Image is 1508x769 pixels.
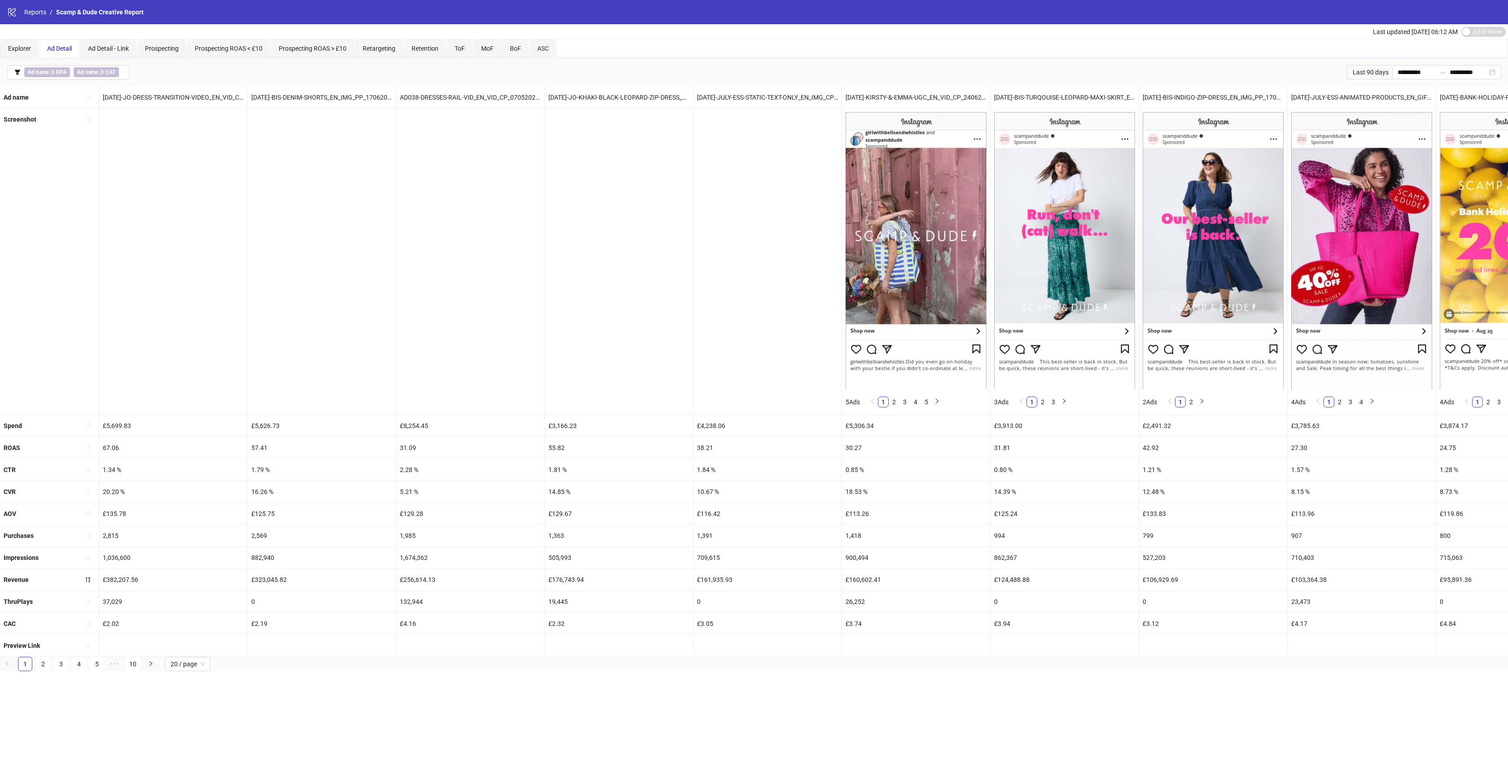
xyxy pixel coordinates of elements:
div: £129.67 [545,503,693,524]
a: 1 [878,397,888,407]
div: 0 [991,591,1139,612]
span: left [1167,398,1172,404]
button: right [1367,397,1377,407]
span: right [1199,398,1205,404]
div: £116.42 [693,503,842,524]
span: sort-ascending [85,94,91,100]
div: 1.81 % [545,459,693,481]
div: £3.74 [842,613,990,634]
li: Previous Page [1461,397,1472,407]
li: Previous Page [1313,397,1324,407]
span: sort-ascending [85,510,91,516]
div: 1,418 [842,525,990,546]
div: 994 [991,525,1139,546]
div: 1.21 % [1139,459,1287,481]
div: 799 [1139,525,1287,546]
span: sort-ascending [85,620,91,627]
b: Purchases [4,532,34,539]
div: 14.39 % [991,481,1139,502]
div: £2.02 [99,613,247,634]
a: 3 [54,657,68,671]
span: 4 Ads [1440,398,1454,406]
b: Impressions [4,554,39,561]
div: 5.21 % [396,481,544,502]
div: £2.19 [248,613,396,634]
li: 3 [1494,397,1504,407]
b: Ad name [77,69,98,75]
div: [DATE]-BIS-DENIM-SHORTS_EN_IMG_PP_17062025_F_CC_SC1_USP14_BACKINSTOCK [248,87,396,108]
a: 5 [90,657,104,671]
div: [DATE]-JO-DRESS-TRANSITION-VIDEO_EN_VID_CP_17062925_F_CC_SC7_None_JO-FOUNDER [99,87,247,108]
a: 4 [1356,397,1366,407]
b: CVR [4,488,16,495]
img: Screenshot 120230593059160005 [1143,112,1284,389]
b: CTR [4,466,16,473]
div: AD038-DRESSES-RAIL-VID_EN_VID_CP_07052025_F_CC_SC1_None_DRESSES [396,87,544,108]
a: 3 [1048,397,1058,407]
button: right [144,657,158,671]
div: 907 [1288,525,1436,546]
div: 31.81 [991,437,1139,459]
div: £2.32 [545,613,693,634]
div: £103,364.38 [1288,569,1436,590]
span: ∌ [74,67,119,77]
div: £125.24 [991,503,1139,524]
div: £3.05 [693,613,842,634]
span: Last updated [DATE] 06:12 AM [1373,28,1458,35]
div: 26,252 [842,591,990,612]
div: 1.84 % [693,459,842,481]
div: [DATE]-BIS-TURQOUISE-LEOPARD-MAXI-SKIRT_EN_IMG_PP_17072025_F_CC_SC1_USP11_SKIRTS - Copy [991,87,1139,108]
span: Retargeting [363,45,395,52]
div: [DATE]-JULY-ESS-ANIMATED-PRODUCTS_EN_GIF_CP_09072025_F_CC_SC1_USP1_JULY25-ESS [1288,87,1436,108]
div: 0 [1139,591,1287,612]
div: £113.26 [842,503,990,524]
b: Spend [4,422,22,429]
div: [DATE]-KIRSTY-&-EMMA-UGC_EN_VID_CP_24062025_F_CC_SC13_USP7_KIRSTYPARTNTERSHIP [842,87,990,108]
span: 4 Ads [1291,398,1306,406]
span: 20 / page [171,657,205,671]
div: £3.12 [1139,613,1287,634]
span: 2 Ads [1143,398,1157,406]
div: 0.85 % [842,459,990,481]
span: left [1315,398,1321,404]
a: 4 [72,657,86,671]
span: Scamp & Dude Creative Report [56,9,144,16]
span: filter [14,69,21,75]
div: £135.78 [99,503,247,524]
div: 0 [693,591,842,612]
button: right [1059,397,1070,407]
a: 1 [1473,397,1482,407]
div: £3,166.23 [545,415,693,437]
div: £129.28 [396,503,544,524]
b: Screenshot [4,116,36,123]
div: 505,993 [545,547,693,568]
div: £161,935.93 [693,569,842,590]
span: sort-ascending [85,422,91,428]
a: 2 [1335,397,1345,407]
span: right [934,398,940,404]
div: 710,403 [1288,547,1436,568]
a: Reports [22,7,48,17]
div: [DATE]-JO-KHAKI-BLACK-LEOPARD-ZIP-DRESS_EN_VID_PP_15082025_F_CC_SC12_USP11_JO-FOUNDER [545,87,693,108]
div: 1,985 [396,525,544,546]
span: Prospecting ROAS < £10 [195,45,263,52]
button: left [1461,397,1472,407]
li: 10 [126,657,140,671]
div: £133.83 [1139,503,1287,524]
li: Previous Page [1164,397,1175,407]
a: 1 [1175,397,1185,407]
li: 2 [1037,397,1048,407]
button: Ad name ∌ DPAAd name ∌ CAT [7,65,130,79]
div: 16.26 % [248,481,396,502]
span: sort-ascending [85,116,91,122]
li: Next 5 Pages [108,657,122,671]
span: swap-right [1439,69,1446,76]
button: left [1164,397,1175,407]
span: right [148,661,153,666]
div: £3,785.63 [1288,415,1436,437]
div: £113.96 [1288,503,1436,524]
div: 57.41 [248,437,396,459]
